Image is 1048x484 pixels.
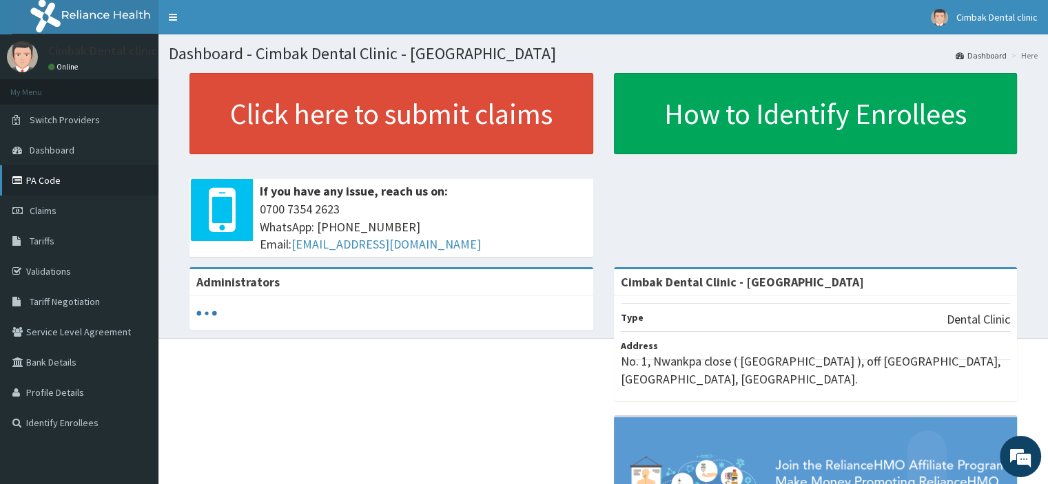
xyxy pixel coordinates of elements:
[931,9,948,26] img: User Image
[260,183,448,199] b: If you have any issue, reach us on:
[196,274,280,290] b: Administrators
[196,303,217,324] svg: audio-loading
[291,236,481,252] a: [EMAIL_ADDRESS][DOMAIN_NAME]
[48,45,157,57] p: Cimbak Dental clinic
[30,114,100,126] span: Switch Providers
[30,235,54,247] span: Tariffs
[169,45,1038,63] h1: Dashboard - Cimbak Dental Clinic - [GEOGRAPHIC_DATA]
[956,11,1038,23] span: Cimbak Dental clinic
[621,339,658,352] b: Address
[1008,50,1038,61] li: Here
[30,144,74,156] span: Dashboard
[621,311,644,324] b: Type
[30,295,100,308] span: Tariff Negotiation
[7,41,38,72] img: User Image
[48,62,81,72] a: Online
[621,274,864,290] strong: Cimbak Dental Clinic - [GEOGRAPHIC_DATA]
[947,311,1010,328] p: Dental Clinic
[614,73,1018,154] a: How to Identify Enrollees
[30,204,56,217] span: Claims
[189,73,593,154] a: Click here to submit claims
[956,50,1007,61] a: Dashboard
[260,200,586,253] span: 0700 7354 2623 WhatsApp: [PHONE_NUMBER] Email:
[621,353,1011,388] p: No. 1, Nwankpa close ( [GEOGRAPHIC_DATA] ), off [GEOGRAPHIC_DATA], [GEOGRAPHIC_DATA], [GEOGRAPHIC...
